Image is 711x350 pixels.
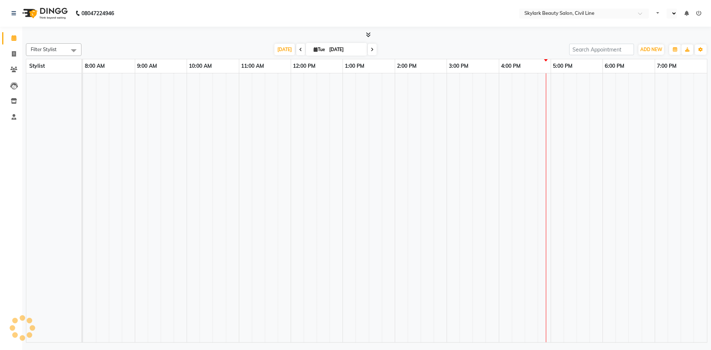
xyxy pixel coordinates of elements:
[291,61,317,71] a: 12:00 PM
[274,44,295,55] span: [DATE]
[603,61,626,71] a: 6:00 PM
[81,3,114,24] b: 08047224946
[239,61,266,71] a: 11:00 AM
[395,61,418,71] a: 2:00 PM
[499,61,523,71] a: 4:00 PM
[187,61,214,71] a: 10:00 AM
[29,63,45,69] span: Stylist
[31,46,57,52] span: Filter Stylist
[640,47,662,52] span: ADD NEW
[83,61,107,71] a: 8:00 AM
[327,44,364,55] input: 2025-09-02
[343,61,366,71] a: 1:00 PM
[19,3,70,24] img: logo
[638,44,664,55] button: ADD NEW
[551,61,574,71] a: 5:00 PM
[655,61,678,71] a: 7:00 PM
[312,47,327,52] span: Tue
[569,44,634,55] input: Search Appointment
[135,61,159,71] a: 9:00 AM
[447,61,470,71] a: 3:00 PM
